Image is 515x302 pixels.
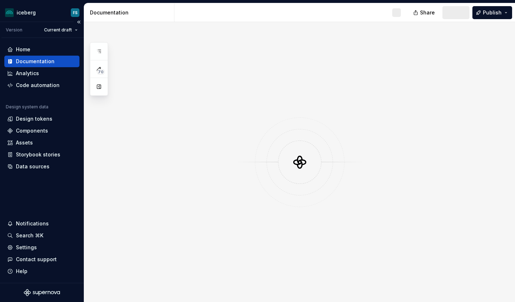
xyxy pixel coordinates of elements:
a: Analytics [4,68,79,79]
span: 70 [97,69,105,75]
div: Documentation [16,58,55,65]
a: Components [4,125,79,137]
button: Contact support [4,254,79,265]
button: Collapse sidebar [74,17,84,27]
button: Notifications [4,218,79,229]
div: Data sources [16,163,49,170]
a: Home [4,44,79,55]
div: Documentation [90,9,171,16]
img: 418c6d47-6da6-4103-8b13-b5999f8989a1.png [5,8,14,17]
button: Search ⌘K [4,230,79,241]
a: Code automation [4,79,79,91]
div: Storybook stories [16,151,60,158]
div: Version [6,27,22,33]
button: icebergFS [1,5,82,20]
button: Help [4,266,79,277]
a: Design tokens [4,113,79,125]
div: Contact support [16,256,57,263]
div: Assets [16,139,33,146]
div: Code automation [16,82,60,89]
span: Share [420,9,435,16]
div: Settings [16,244,37,251]
div: Home [16,46,30,53]
div: Design tokens [16,115,52,122]
a: Data sources [4,161,79,172]
div: iceberg [17,9,36,16]
div: Components [16,127,48,134]
button: Share [410,6,440,19]
button: Current draft [41,25,81,35]
div: FS [73,10,78,16]
svg: Supernova Logo [24,289,60,296]
div: Analytics [16,70,39,77]
div: Search ⌘K [16,232,43,239]
a: Storybook stories [4,149,79,160]
a: Settings [4,242,79,253]
span: Publish [483,9,502,16]
div: Notifications [16,220,49,227]
button: Publish [472,6,512,19]
a: Documentation [4,56,79,67]
a: Assets [4,137,79,148]
div: Design system data [6,104,48,110]
div: Help [16,268,27,275]
span: Current draft [44,27,72,33]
